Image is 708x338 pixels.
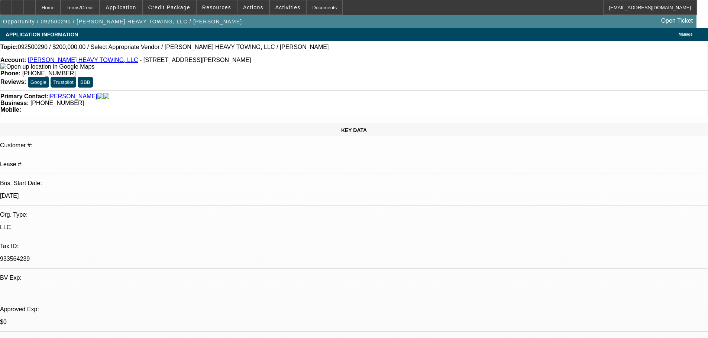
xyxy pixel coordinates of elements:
span: Actions [243,4,264,10]
span: [PHONE_NUMBER] [30,100,84,106]
button: BBB [78,77,93,88]
span: - [STREET_ADDRESS][PERSON_NAME] [140,57,251,63]
button: Resources [197,0,237,14]
span: 092500290 / $200,000.00 / Select Appropriate Vendor / [PERSON_NAME] HEAVY TOWING, LLC / [PERSON_N... [18,44,329,50]
span: Opportunity / 092500290 / [PERSON_NAME] HEAVY TOWING, LLC / [PERSON_NAME] [3,19,242,24]
img: facebook-icon.png [97,93,103,100]
button: Actions [237,0,269,14]
span: Application [106,4,136,10]
strong: Reviews: [0,79,26,85]
strong: Account: [0,57,26,63]
img: Open up location in Google Maps [0,63,94,70]
span: Credit Package [148,4,190,10]
button: Credit Package [143,0,196,14]
span: Activities [275,4,301,10]
button: Trustpilot [51,77,76,88]
strong: Mobile: [0,106,21,113]
a: View Google Maps [0,63,94,70]
strong: Phone: [0,70,20,76]
strong: Business: [0,100,29,106]
a: Open Ticket [658,14,696,27]
span: Manage [679,32,692,36]
button: Application [100,0,142,14]
strong: Primary Contact: [0,93,48,100]
strong: Topic: [0,44,18,50]
span: KEY DATA [341,127,367,133]
button: Activities [270,0,306,14]
a: [PERSON_NAME] HEAVY TOWING, LLC [28,57,138,63]
span: [PHONE_NUMBER] [22,70,76,76]
button: Google [28,77,49,88]
span: APPLICATION INFORMATION [6,32,78,37]
img: linkedin-icon.png [103,93,109,100]
a: [PERSON_NAME] [48,93,97,100]
span: Resources [202,4,231,10]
